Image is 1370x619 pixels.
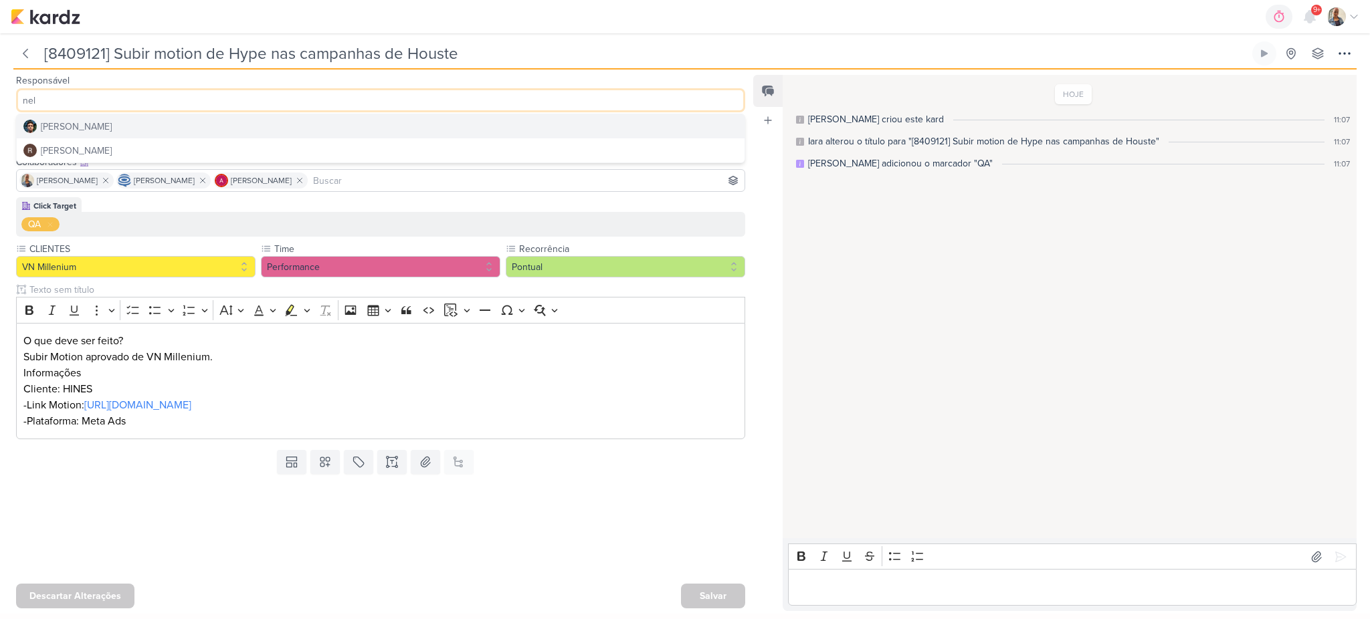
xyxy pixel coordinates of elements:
label: Recorrência [518,242,745,256]
p: Cliente: HINES [23,381,739,397]
div: Editor toolbar [16,297,745,323]
label: CLIENTES [28,242,256,256]
div: 11:07 [1334,114,1350,126]
img: Iara Santos [1327,7,1346,26]
button: [PERSON_NAME] [17,114,745,138]
img: Rafael Dornelles [23,144,37,157]
input: Buscar [16,88,745,112]
label: Time [273,242,500,256]
div: Iara criou este kard [808,112,944,126]
img: kardz.app [11,9,80,25]
div: Editor editing area: main [16,323,745,440]
button: Pontual [506,256,745,277]
span: [PERSON_NAME] [134,174,195,187]
img: Caroline Traven De Andrade [118,174,131,187]
div: [PERSON_NAME] [41,120,112,134]
div: Ligar relógio [1259,48,1270,59]
input: Kard Sem Título [40,41,1250,66]
p: Subir Motion aprovado de VN Millenium. [23,349,739,365]
p: -Plataforma: Meta Ads [23,413,739,429]
span: [PERSON_NAME] [231,174,292,187]
button: Performance [261,256,500,277]
span: [PERSON_NAME] [37,174,98,187]
div: Iara alterou o título para "[8409121] Subir motion de Hype nas campanhas de Houste" [808,134,1159,148]
div: 11:07 [1334,136,1350,148]
div: [PERSON_NAME] [41,144,112,158]
input: Buscar [310,172,742,189]
span: 9+ [1313,5,1320,15]
div: Click Target [33,200,76,212]
p: Informações [23,365,739,381]
img: Nelito Junior [23,120,37,133]
button: VN Millenium [16,256,256,277]
div: Editor toolbar [788,543,1357,570]
label: Responsável [16,75,70,86]
button: [PERSON_NAME] [17,138,745,162]
div: Este log é visível à todos no kard [796,116,804,124]
p: -Link Motion: [23,397,739,413]
p: O que deve ser feito? [23,333,739,349]
img: Alessandra Gomes [215,174,228,187]
div: Iara adicionou o marcador "QA" [808,156,993,170]
input: Texto sem título [27,283,745,297]
img: Iara Santos [21,174,34,187]
a: [URL][DOMAIN_NAME] [84,398,191,412]
div: 11:07 [1334,158,1350,170]
div: Este log é visível à todos no kard [796,138,804,146]
div: Colaboradores [16,155,745,169]
div: Editor editing area: main [788,569,1357,606]
div: QA [28,217,41,231]
div: Este log é visível somente aos membros da sua organização [796,160,804,168]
